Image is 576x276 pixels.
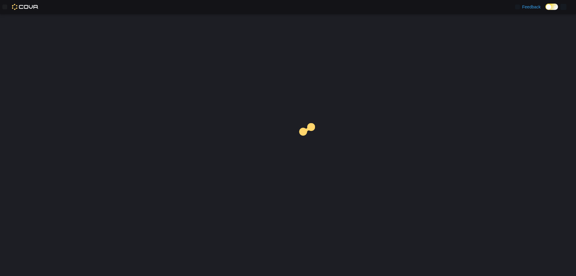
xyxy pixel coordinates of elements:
img: cova-loader [288,119,333,164]
span: Feedback [522,4,541,10]
a: Feedback [513,1,543,13]
input: Dark Mode [545,4,558,10]
img: Cova [12,4,39,10]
